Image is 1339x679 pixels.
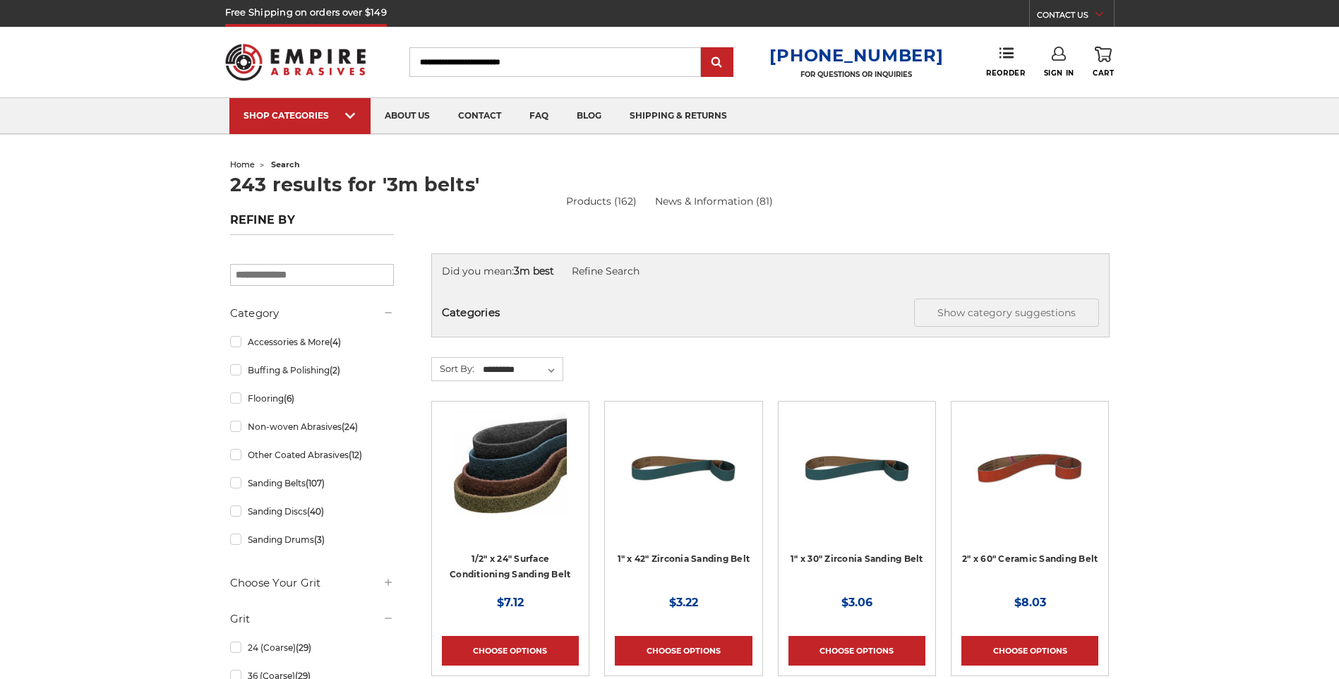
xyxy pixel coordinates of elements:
a: Non-woven Abrasives(24) [230,414,394,439]
img: 1" x 30" Zirconia File Belt [800,411,913,524]
h1: 243 results for '3m belts' [230,175,1110,194]
strong: 3m best [514,265,554,277]
h5: Categories [442,299,1099,327]
img: Empire Abrasives [225,35,366,90]
span: Reorder [986,68,1025,78]
span: $3.22 [669,596,698,609]
a: 1" x 30" Zirconia Sanding Belt [791,553,923,564]
h5: Grit [230,611,394,627]
h5: Category [230,305,394,322]
a: 1/2" x 24" Surface Conditioning Sanding Belt [450,553,570,580]
a: 1" x 30" Zirconia File Belt [788,411,925,548]
a: 2" x 60" Ceramic Pipe Sanding Belt [961,411,1098,548]
img: Surface Conditioning Sanding Belts [454,411,567,524]
a: shipping & returns [616,98,741,134]
label: Sort By: [432,358,474,379]
div: SHOP CATEGORIES [244,110,356,121]
a: 24 (Coarse)(29) [230,635,394,660]
input: Submit [703,49,731,77]
img: 1" x 42" Zirconia Belt [627,411,740,524]
span: $3.06 [841,596,872,609]
a: Sanding Belts(107) [230,471,394,495]
img: 2" x 60" Ceramic Pipe Sanding Belt [973,411,1086,524]
span: (6) [284,393,294,404]
select: Sort By: [481,359,563,380]
a: Reorder [986,47,1025,77]
a: home [230,160,255,169]
a: Other Coated Abrasives(12) [230,443,394,467]
span: (107) [306,478,325,488]
a: faq [515,98,563,134]
h5: Refine by [230,213,394,235]
a: Accessories & More(4) [230,330,394,354]
a: Flooring(6) [230,386,394,411]
span: (24) [342,421,358,432]
span: (40) [307,506,324,517]
a: Choose Options [442,636,579,666]
span: $8.03 [1014,596,1046,609]
span: search [271,160,300,169]
span: Sign In [1044,68,1074,78]
p: FOR QUESTIONS OR INQUIRIES [769,70,943,79]
a: Refine Search [572,265,640,277]
a: blog [563,98,616,134]
a: Surface Conditioning Sanding Belts [442,411,579,548]
span: (29) [296,642,311,653]
a: Choose Options [615,636,752,666]
div: Did you mean: [442,264,1099,279]
span: $7.12 [497,596,524,609]
span: (3) [314,534,325,545]
h5: Choose Your Grit [230,575,394,591]
span: (2) [330,365,340,375]
a: Sanding Discs(40) [230,499,394,524]
a: Products (162) [566,194,637,209]
a: CONTACT US [1037,7,1114,27]
a: News & Information (81) [655,194,773,209]
span: (4) [330,337,341,347]
a: Cart [1093,47,1114,78]
span: (12) [349,450,362,460]
a: [PHONE_NUMBER] [769,45,943,66]
a: Choose Options [961,636,1098,666]
button: Show category suggestions [914,299,1099,327]
a: contact [444,98,515,134]
a: Sanding Drums(3) [230,527,394,552]
a: Buffing & Polishing(2) [230,358,394,383]
a: about us [371,98,444,134]
a: 2" x 60" Ceramic Sanding Belt [962,553,1098,564]
a: 1" x 42" Zirconia Sanding Belt [618,553,750,564]
span: Cart [1093,68,1114,78]
a: 1" x 42" Zirconia Belt [615,411,752,548]
a: Choose Options [788,636,925,666]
